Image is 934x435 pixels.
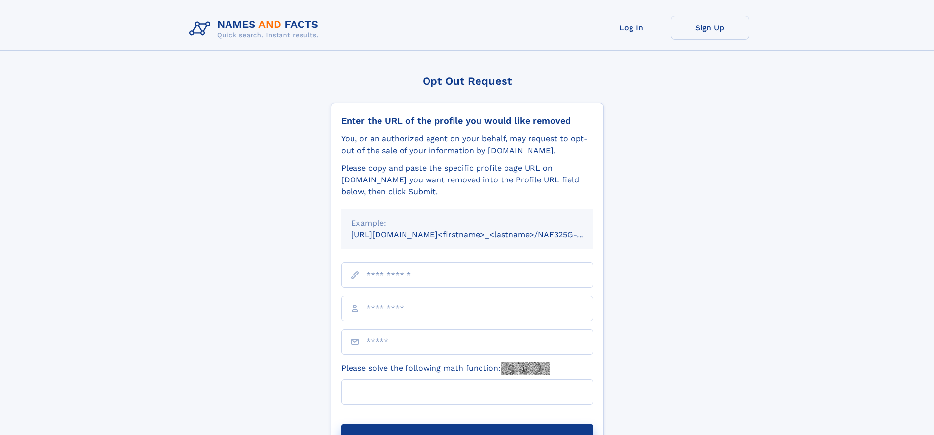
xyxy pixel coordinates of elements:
[341,362,550,375] label: Please solve the following math function:
[341,115,593,126] div: Enter the URL of the profile you would like removed
[185,16,327,42] img: Logo Names and Facts
[671,16,749,40] a: Sign Up
[331,75,604,87] div: Opt Out Request
[341,133,593,156] div: You, or an authorized agent on your behalf, may request to opt-out of the sale of your informatio...
[592,16,671,40] a: Log In
[341,162,593,198] div: Please copy and paste the specific profile page URL on [DOMAIN_NAME] you want removed into the Pr...
[351,230,612,239] small: [URL][DOMAIN_NAME]<firstname>_<lastname>/NAF325G-xxxxxxxx
[351,217,583,229] div: Example:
